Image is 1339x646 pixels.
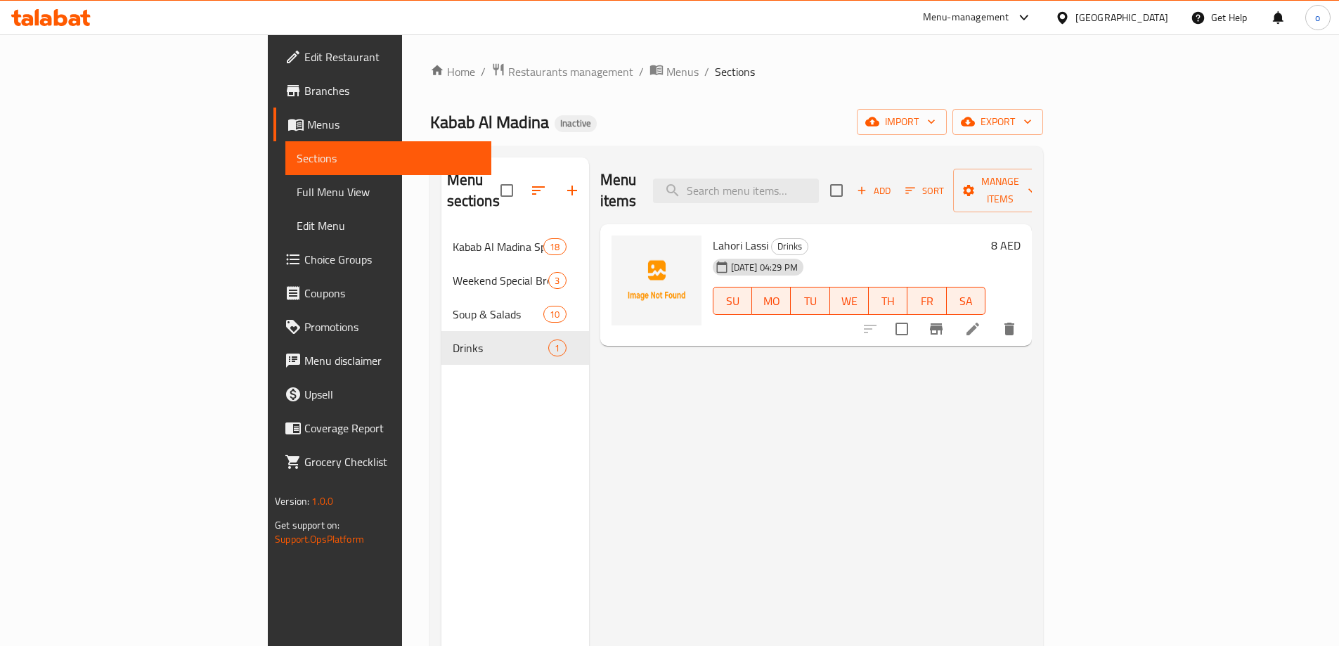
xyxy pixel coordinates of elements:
button: Branch-specific-item [919,312,953,346]
span: Select all sections [492,176,522,205]
span: Lahori Lassi [713,235,768,256]
a: Promotions [273,310,491,344]
h6: 8 AED [991,235,1021,255]
span: Select section [822,176,851,205]
span: TH [874,291,902,311]
button: FR [907,287,946,315]
span: Inactive [555,117,597,129]
span: Sections [297,150,480,167]
span: Kabab Al Madina Special Breakfast [453,238,544,255]
a: Restaurants management [491,63,633,81]
span: import [868,113,936,131]
span: Edit Menu [297,217,480,234]
span: Sort sections [522,174,555,207]
span: 1 [549,342,565,355]
div: Weekend Special Breakfast3 [441,264,589,297]
span: Branches [304,82,480,99]
span: Soup & Salads [453,306,544,323]
span: Menus [307,116,480,133]
nav: Menu sections [441,224,589,370]
span: export [964,113,1032,131]
button: Manage items [953,169,1047,212]
span: Drinks [772,238,808,254]
a: Choice Groups [273,243,491,276]
span: Full Menu View [297,183,480,200]
span: Promotions [304,318,480,335]
div: Menu-management [923,9,1009,26]
h2: Menu items [600,169,637,212]
span: TU [796,291,824,311]
div: Kabab Al Madina Special Breakfast18 [441,230,589,264]
a: Branches [273,74,491,108]
a: Upsell [273,377,491,411]
a: Support.OpsPlatform [275,530,364,548]
span: SA [952,291,980,311]
div: items [543,306,566,323]
span: Add item [851,180,896,202]
button: SU [713,287,752,315]
div: Inactive [555,115,597,132]
span: 18 [544,240,565,254]
a: Menus [273,108,491,141]
span: Sort items [896,180,953,202]
div: Drinks [771,238,808,255]
a: Coverage Report [273,411,491,445]
a: Menu disclaimer [273,344,491,377]
span: Kabab Al Madina [430,106,549,138]
button: SA [947,287,985,315]
li: / [704,63,709,80]
span: Coupons [304,285,480,302]
span: Coverage Report [304,420,480,437]
a: Edit Restaurant [273,40,491,74]
span: o [1315,10,1320,25]
input: search [653,179,819,203]
button: import [857,109,947,135]
div: Drinks1 [441,331,589,365]
span: Add [855,183,893,199]
span: Version: [275,492,309,510]
button: Sort [902,180,947,202]
div: Soup & Salads10 [441,297,589,331]
a: Grocery Checklist [273,445,491,479]
div: items [548,272,566,289]
span: Drinks [453,340,549,356]
span: MO [758,291,785,311]
span: SU [719,291,746,311]
span: 3 [549,274,565,288]
button: Add [851,180,896,202]
button: MO [752,287,791,315]
button: export [952,109,1043,135]
span: 1.0.0 [311,492,333,510]
a: Full Menu View [285,175,491,209]
nav: breadcrumb [430,63,1043,81]
span: Edit Restaurant [304,49,480,65]
div: items [548,340,566,356]
button: TH [869,287,907,315]
span: Menu disclaimer [304,352,480,369]
span: Sections [715,63,755,80]
div: [GEOGRAPHIC_DATA] [1075,10,1168,25]
span: Menus [666,63,699,80]
a: Menus [649,63,699,81]
span: FR [913,291,940,311]
img: Lahori Lassi [612,235,701,325]
span: Get support on: [275,516,339,534]
span: [DATE] 04:29 PM [725,261,803,274]
span: Sort [905,183,944,199]
a: Coupons [273,276,491,310]
span: Grocery Checklist [304,453,480,470]
span: Manage items [964,173,1036,208]
button: WE [830,287,869,315]
button: Add section [555,174,589,207]
div: items [543,238,566,255]
button: TU [791,287,829,315]
span: Upsell [304,386,480,403]
a: Edit Menu [285,209,491,243]
span: WE [836,291,863,311]
span: Choice Groups [304,251,480,268]
span: Restaurants management [508,63,633,80]
a: Sections [285,141,491,175]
